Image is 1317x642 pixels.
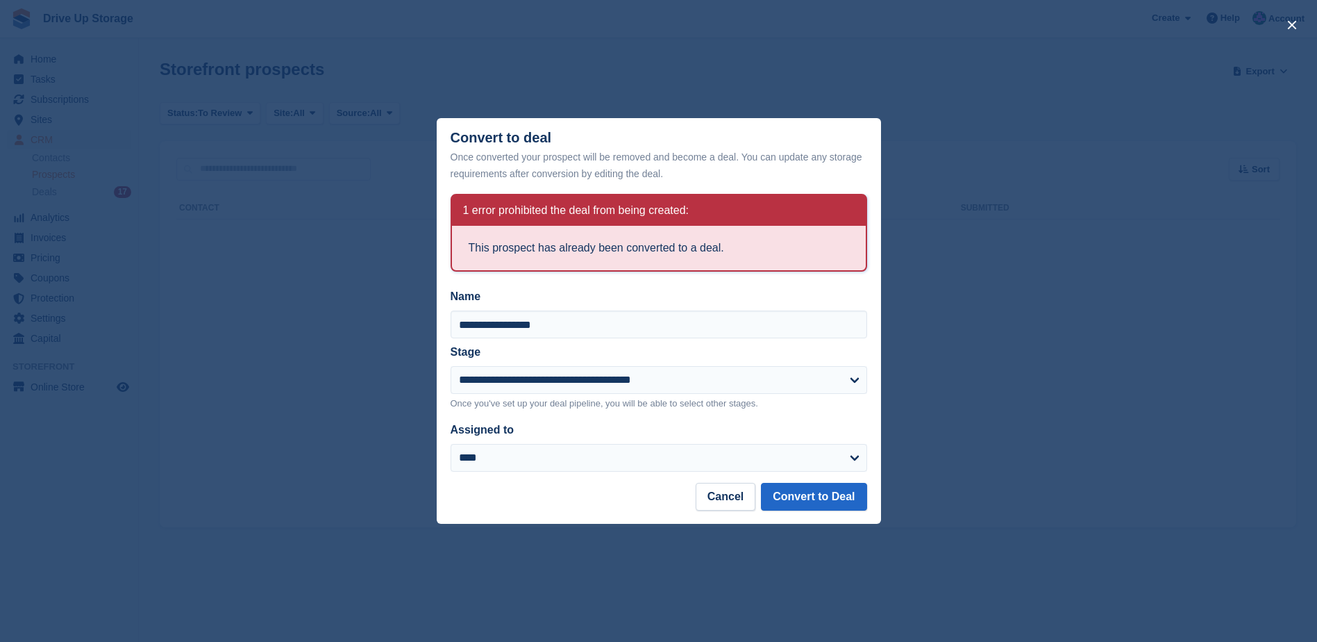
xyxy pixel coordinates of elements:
[451,397,867,411] p: Once you've set up your deal pipeline, you will be able to select other stages.
[761,483,866,511] button: Convert to Deal
[451,346,481,358] label: Stage
[451,288,867,305] label: Name
[451,424,514,436] label: Assigned to
[696,483,755,511] button: Cancel
[1281,14,1303,36] button: close
[451,130,867,182] div: Convert to deal
[469,240,849,256] li: This prospect has already been converted to a deal.
[463,204,689,217] h2: 1 error prohibited the deal from being created:
[451,149,867,182] div: Once converted your prospect will be removed and become a deal. You can update any storage requir...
